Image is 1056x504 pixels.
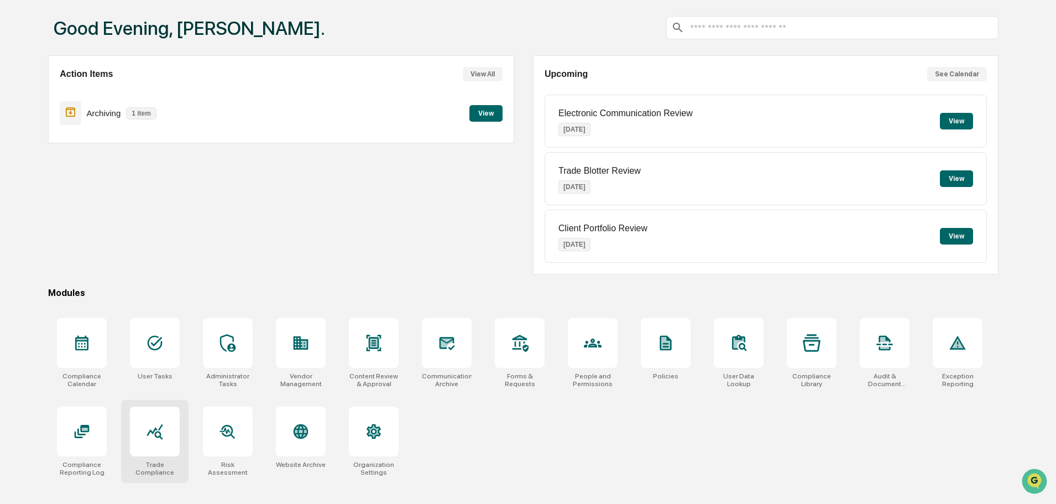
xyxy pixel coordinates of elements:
p: [DATE] [558,180,590,194]
button: FAQ's - AdministratorsBrowse commonly asked questions for various admin pages and functions [7,382,521,415]
div: Go to User Tasks Click on the questionnaire you'd like to removeClick "Actions"Click "Delete task... [11,314,517,325]
div: Risk Assessment [203,461,253,476]
button: back [11,9,24,22]
h2: Action Items [60,69,113,79]
span: 1 [18,164,22,173]
span: Article [477,163,501,174]
div: Audit & Document Logs [860,372,909,388]
div: Sources [18,147,510,158]
div: Compliance Library [787,372,837,388]
div: You can upload trade blotters in the Trade Compliance Tool by selecting "Manual Trade Reports" an... [18,111,510,133]
a: View [469,107,503,118]
button: Trade Compliance Tool OverviewGreenboard’s Trade Compliance tool is designed to simplify and stre... [7,211,521,245]
p: Archiving [87,108,121,118]
p: [DATE] [558,123,590,136]
div: Organization Settings [349,461,399,476]
div: Vendor Management [276,372,326,388]
button: View [469,105,503,122]
div: Compliance Calendar [57,372,107,388]
p: 1 item [126,107,156,119]
div: People and Permissions [568,372,618,388]
button: What is a staging environment and how do I access it?A staging environment is a separate instance... [7,339,521,372]
div: Ask AI [18,80,510,91]
button: View [940,228,973,245]
div: What is a staging environment and how do I access it? [11,344,517,355]
button: Start new chat [504,409,517,423]
div: Policies [653,372,678,380]
button: View [940,113,973,129]
img: 1746055101610-c473b297-6a78-478c-a979-82029cc54cd1 [11,406,31,426]
div: Trade Compliance Tool Overview [11,216,517,227]
button: Clear [501,48,515,61]
iframe: Open customer support [1021,467,1050,497]
div: Articles [11,194,517,207]
div: Communications Archive [422,372,472,388]
div: Forms & Requests [495,372,545,388]
h1: Good Evening, [PERSON_NAME]. [54,17,325,39]
button: How do I rerun a vendor risk assessment?When you need to run a new risk assessment for a vendor w... [7,254,521,287]
span: Trade Compliance Tool Overview [29,164,153,173]
button: View [940,170,973,187]
div: Trade Compliance [130,461,180,476]
div: When you need to run a new risk assessment for a vendor with updated documentation, you'll need t... [11,272,517,283]
div: Modules [48,288,999,298]
button: How do I delete questionnaires from my user task?Go to User Tasks Click on the questionnaire you'... [7,297,521,330]
button: See Calendar [927,67,987,81]
img: 8933085812038_c878075ebb4cc5468115_72.jpg [23,406,43,426]
div: Content Review & Approval [349,372,399,388]
p: Trade Blotter Review [558,166,641,176]
div: Compliance Reporting Log [57,461,107,476]
h2: Upcoming [545,69,588,79]
div: Exception Reporting [933,372,982,388]
div: Guide to uploading trade blotters in the system [18,98,510,109]
div: Website Archive [276,461,326,469]
div: We're available if you need us! [50,417,152,426]
button: All articles [474,194,517,207]
a: 1 Trade Compliance Tool OverviewArticle [18,163,510,174]
img: Go home [29,9,42,22]
div: How do I delete questionnaires from my user task? [11,301,517,312]
div: How do I rerun a vendor risk assessment? [11,258,517,269]
div: Start new chat [50,406,497,417]
div: User Data Lookup [714,372,764,388]
div: Greenboard’s Trade Compliance tool is designed to simplify and streamline even the most complex c... [11,229,517,240]
div: FAQ's - Administrators [11,386,517,397]
input: Clear [29,49,498,61]
p: Client Portfolio Review [558,224,647,233]
div: User Tasks [138,372,172,380]
p: Electronic Communication Review [558,108,693,118]
div: Administrator Tasks [203,372,253,388]
div: A staging environment is a separate instance of your Greenboard organization that allows you to t... [11,357,517,368]
button: View All [463,67,503,81]
p: [DATE] [558,238,590,251]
